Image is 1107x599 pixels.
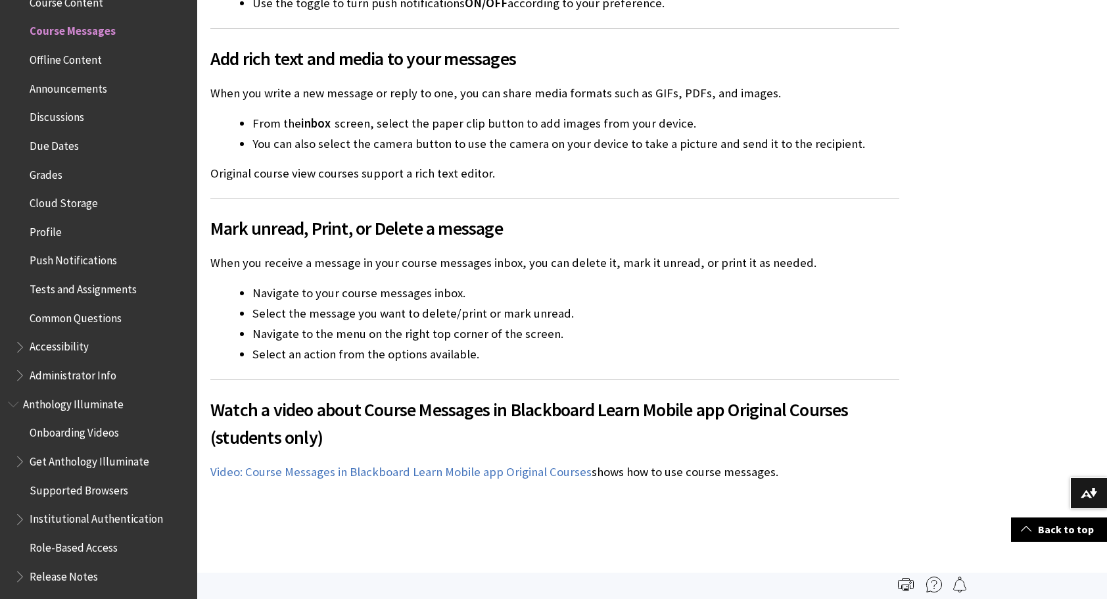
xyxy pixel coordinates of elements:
[30,192,98,210] span: Cloud Storage
[23,393,124,411] span: Anthology Illuminate
[30,336,89,354] span: Accessibility
[30,364,116,382] span: Administrator Info
[301,116,331,131] span: inbox
[30,164,62,181] span: Grades
[30,508,163,526] span: Institutional Authentication
[30,221,62,239] span: Profile
[252,284,899,302] li: Navigate to your course messages inbox.
[30,78,107,95] span: Announcements
[30,565,98,583] span: Release Notes
[30,537,118,554] span: Role-Based Access
[30,20,116,38] span: Course Messages
[210,214,899,242] span: Mark unread, Print, or Delete a message
[30,135,79,153] span: Due Dates
[30,250,117,268] span: Push Notifications
[952,577,968,592] img: Follow this page
[210,45,899,72] span: Add rich text and media to your messages
[252,114,899,133] li: From the screen, select the paper clip button to add images from your device.
[30,450,149,468] span: Get Anthology Illuminate
[30,106,84,124] span: Discussions
[210,396,899,451] span: Watch a video about Course Messages in Blackboard Learn Mobile app Original Courses (students only)
[252,304,899,323] li: Select the message you want to delete/print or mark unread.
[30,278,137,296] span: Tests and Assignments
[1011,517,1107,542] a: Back to top
[252,345,899,364] li: Select an action from the options available.
[210,254,899,272] p: When you receive a message in your course messages inbox, you can delete it, mark it unread, or p...
[252,325,899,343] li: Navigate to the menu on the right top corner of the screen.
[210,165,899,182] p: Original course view courses support a rich text editor.
[30,307,122,325] span: Common Questions
[210,85,899,102] p: When you write a new message or reply to one, you can share media formats such as GIFs, PDFs, and...
[30,479,128,497] span: Supported Browsers
[30,49,102,66] span: Offline Content
[898,577,914,592] img: Print
[926,577,942,592] img: More help
[30,422,119,440] span: Onboarding Videos
[210,464,592,480] a: Video: Course Messages in Blackboard Learn Mobile app Original Courses
[252,135,899,153] li: You can also select the camera button to use the camera on your device to take a picture and send...
[210,464,899,481] p: shows how to use course messages.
